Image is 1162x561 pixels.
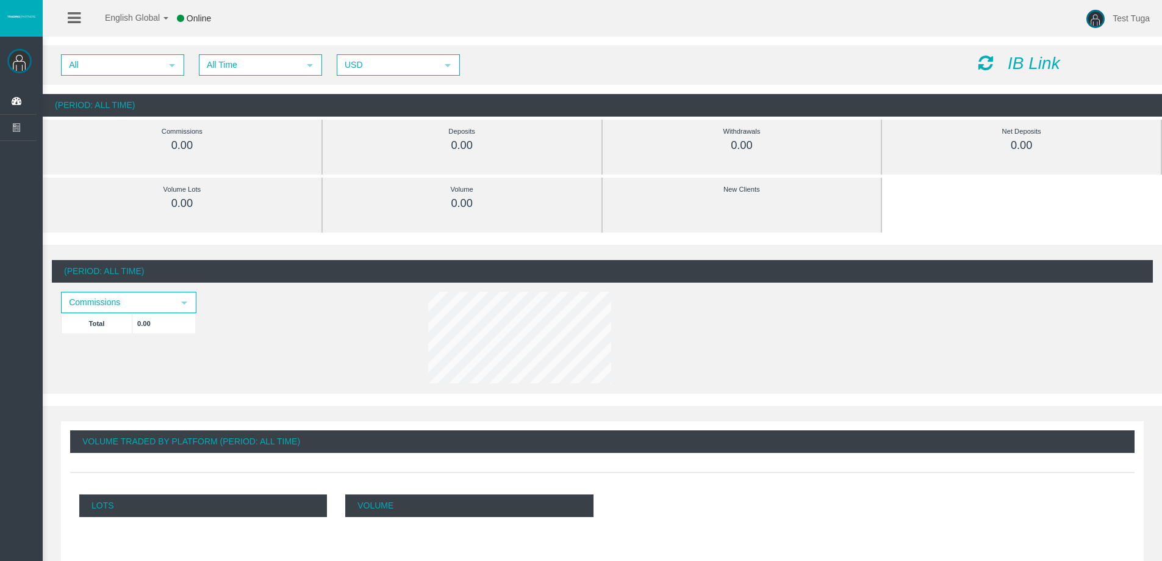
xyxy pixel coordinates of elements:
[1008,54,1060,73] i: IB Link
[630,183,854,197] div: New Clients
[909,139,1133,153] div: 0.00
[443,60,453,70] span: select
[70,430,1135,453] div: Volume Traded By Platform (Period: All Time)
[70,197,294,211] div: 0.00
[43,94,1162,117] div: (Period: All Time)
[52,260,1153,283] div: (Period: All Time)
[187,13,211,23] span: Online
[70,183,294,197] div: Volume Lots
[62,313,132,333] td: Total
[350,183,574,197] div: Volume
[70,125,294,139] div: Commissions
[1086,10,1105,28] img: user-image
[909,125,1133,139] div: Net Deposits
[345,494,593,517] p: Volume
[167,60,177,70] span: select
[70,139,294,153] div: 0.00
[350,125,574,139] div: Deposits
[132,313,196,333] td: 0.00
[79,494,327,517] p: Lots
[200,56,299,74] span: All Time
[305,60,315,70] span: select
[62,293,173,312] span: Commissions
[630,139,854,153] div: 0.00
[179,298,189,308] span: select
[62,56,161,74] span: All
[350,197,574,211] div: 0.00
[89,13,160,23] span: English Global
[6,14,37,19] img: logo.svg
[338,56,437,74] span: USD
[1113,13,1150,23] span: Test Tuga
[978,54,993,71] i: Reload Dashboard
[350,139,574,153] div: 0.00
[630,125,854,139] div: Withdrawals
